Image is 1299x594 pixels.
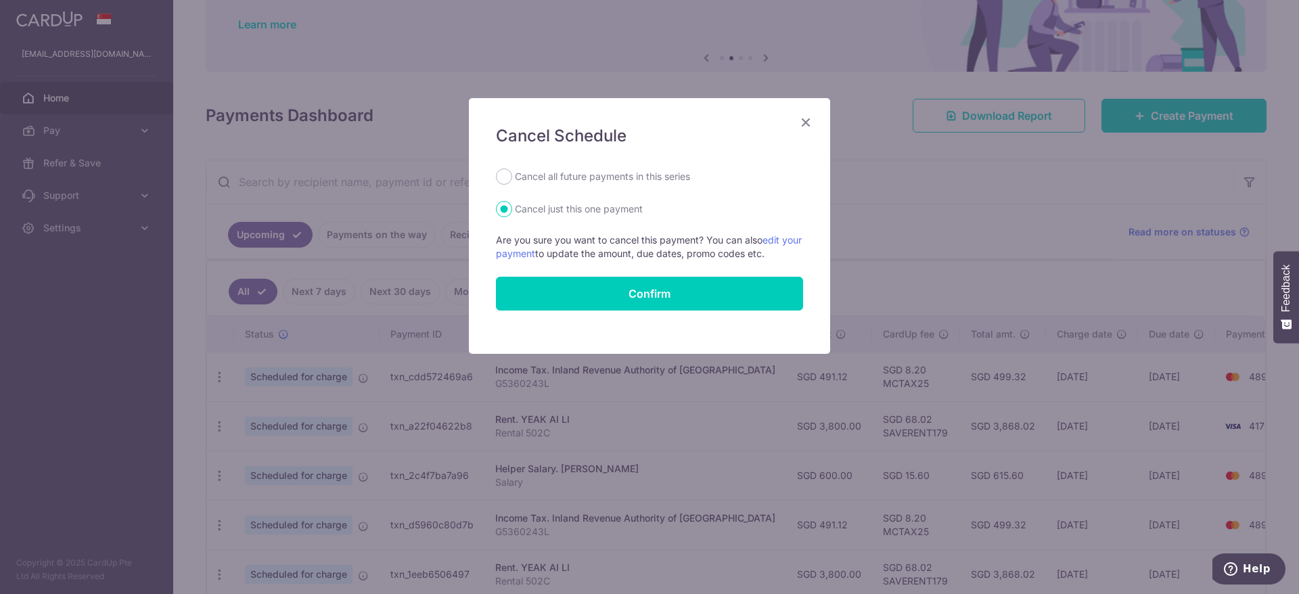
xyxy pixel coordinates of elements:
[515,201,643,217] label: Cancel just this one payment
[1212,553,1285,587] iframe: Opens a widget where you can find more information
[798,114,814,131] button: Close
[1273,251,1299,343] button: Feedback - Show survey
[1280,265,1292,312] span: Feedback
[515,168,690,185] label: Cancel all future payments in this series
[496,125,803,147] h5: Cancel Schedule
[496,277,803,311] button: Confirm
[496,233,803,260] p: Are you sure you want to cancel this payment? You can also to update the amount, due dates, promo...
